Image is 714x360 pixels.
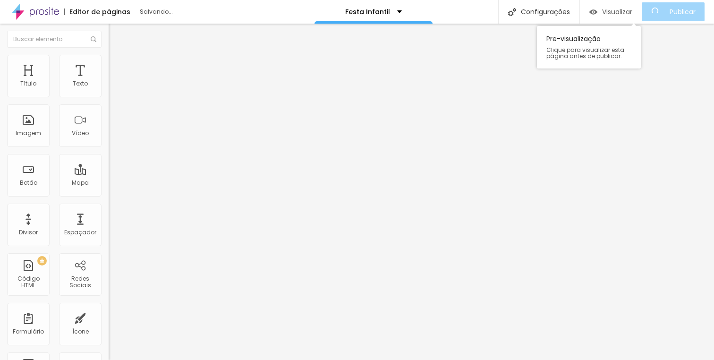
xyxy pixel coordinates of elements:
div: Título [20,80,36,87]
div: Espaçador [64,229,96,236]
div: Editor de páginas [64,9,130,15]
div: Pre-visualização [537,26,641,69]
div: Código HTML [9,275,47,289]
div: Salvando... [140,9,248,15]
div: Texto [73,80,88,87]
span: Visualizar [602,8,632,16]
div: Redes Sociais [61,275,99,289]
div: Botão [20,180,37,186]
div: Vídeo [72,130,89,137]
button: Publicar [642,2,705,21]
span: Clique para visualizar esta página antes de publicar. [546,47,631,59]
div: Ícone [72,328,89,335]
div: Formulário [13,328,44,335]
div: Imagem [16,130,41,137]
img: Icone [91,36,96,42]
div: Mapa [72,180,89,186]
input: Buscar elemento [7,31,102,48]
img: Icone [508,8,516,16]
iframe: Editor [109,24,714,360]
p: Festa Infantil [345,9,390,15]
div: Divisor [19,229,38,236]
img: view-1.svg [589,8,597,16]
span: Publicar [670,8,696,16]
button: Visualizar [580,2,642,21]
